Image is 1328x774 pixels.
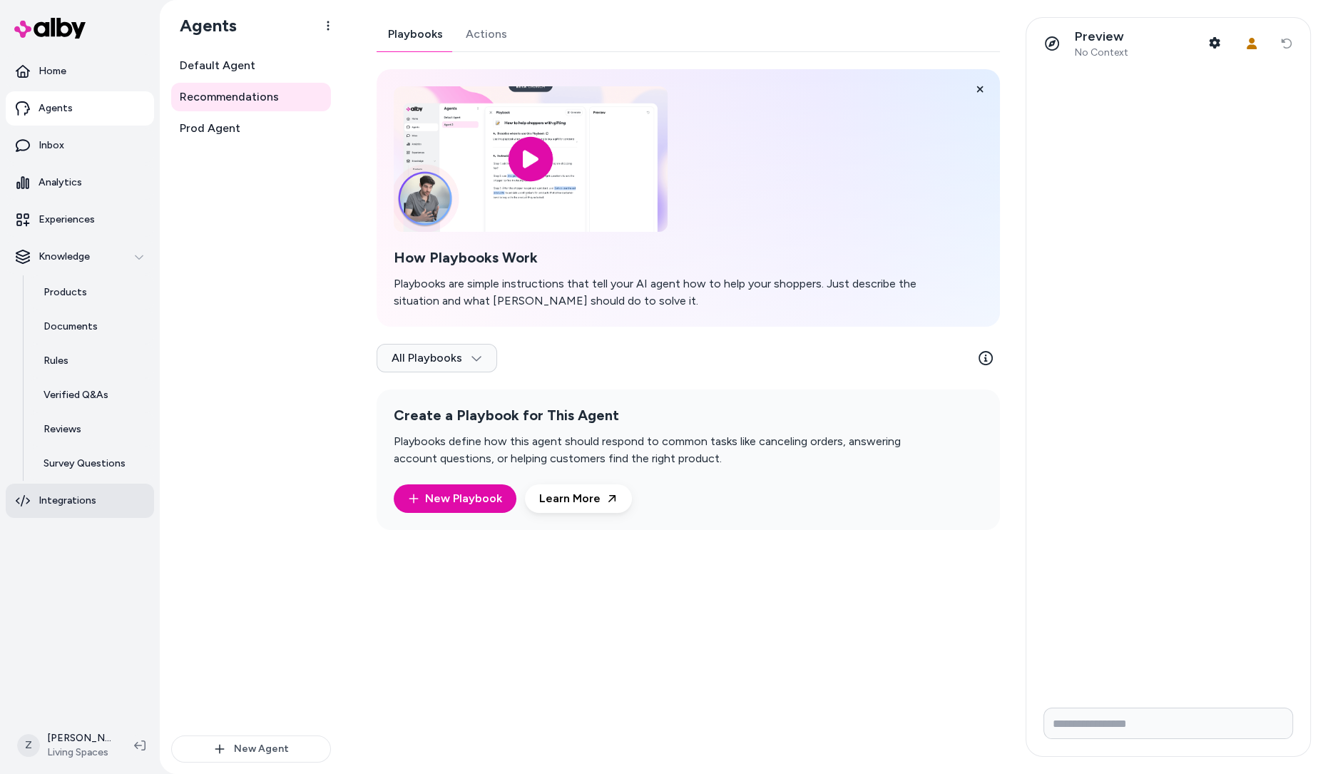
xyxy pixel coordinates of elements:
[29,447,154,481] a: Survey Questions
[17,734,40,757] span: Z
[394,275,941,310] p: Playbooks are simple instructions that tell your AI agent how to help your shoppers. Just describ...
[6,91,154,126] a: Agents
[454,17,519,51] a: Actions
[44,457,126,471] p: Survey Questions
[6,128,154,163] a: Inbox
[47,745,111,760] span: Living Spaces
[47,731,111,745] p: [PERSON_NAME]
[29,344,154,378] a: Rules
[44,285,87,300] p: Products
[1043,708,1293,739] input: Write your prompt here
[394,484,516,513] button: New Playbook
[525,484,632,513] a: Learn More
[29,412,154,447] a: Reviews
[180,88,279,106] span: Recommendations
[377,344,497,372] button: All Playbooks
[171,51,331,80] a: Default Agent
[29,275,154,310] a: Products
[44,388,108,402] p: Verified Q&As
[394,433,941,467] p: Playbooks define how this agent should respond to common tasks like canceling orders, answering a...
[39,101,73,116] p: Agents
[29,378,154,412] a: Verified Q&As
[171,735,331,763] button: New Agent
[39,64,66,78] p: Home
[39,138,64,153] p: Inbox
[6,240,154,274] button: Knowledge
[44,320,98,334] p: Documents
[14,18,86,39] img: alby Logo
[44,354,68,368] p: Rules
[9,723,123,768] button: Z[PERSON_NAME]Living Spaces
[168,15,237,36] h1: Agents
[6,484,154,518] a: Integrations
[39,250,90,264] p: Knowledge
[408,490,502,507] a: New Playbook
[394,249,941,267] h2: How Playbooks Work
[29,310,154,344] a: Documents
[180,120,240,137] span: Prod Agent
[6,54,154,88] a: Home
[39,175,82,190] p: Analytics
[39,213,95,227] p: Experiences
[44,422,81,437] p: Reviews
[377,17,454,51] a: Playbooks
[171,83,331,111] a: Recommendations
[6,203,154,237] a: Experiences
[171,114,331,143] a: Prod Agent
[392,351,482,365] span: All Playbooks
[394,407,941,424] h2: Create a Playbook for This Agent
[1075,29,1128,45] p: Preview
[1075,46,1128,59] span: No Context
[6,166,154,200] a: Analytics
[39,494,96,508] p: Integrations
[180,57,255,74] span: Default Agent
